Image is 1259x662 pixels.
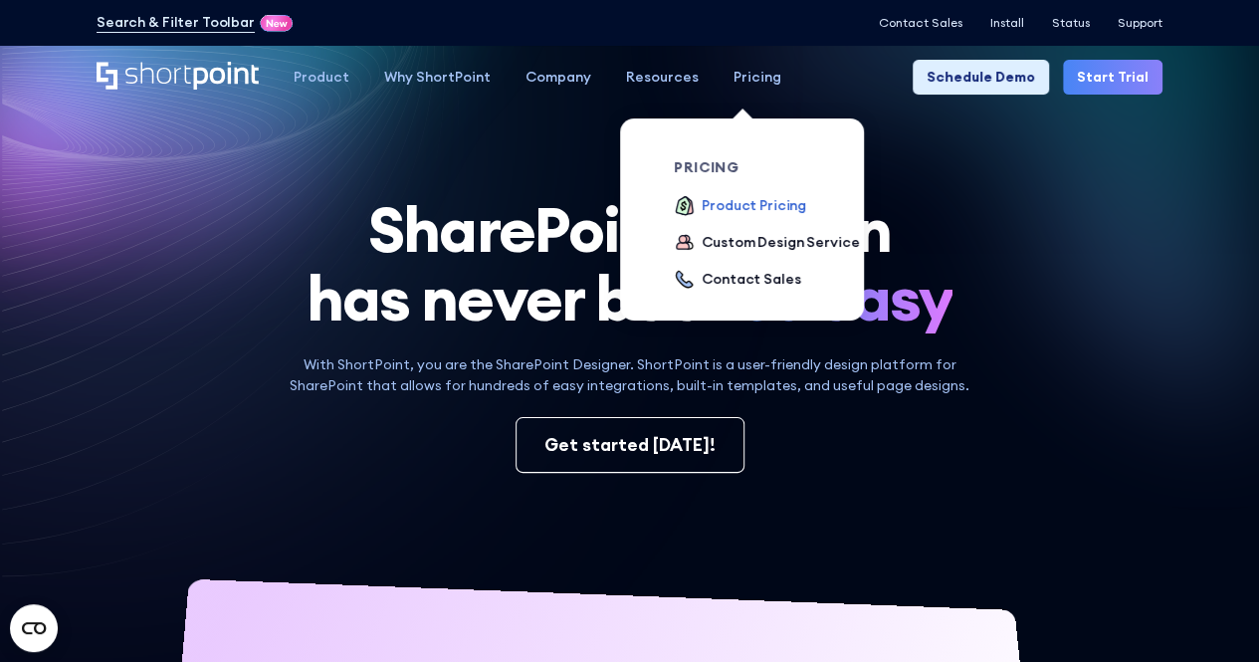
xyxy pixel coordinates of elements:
[544,432,716,458] div: Get started [DATE]!
[716,60,798,95] a: Pricing
[97,12,255,33] a: Search & Filter Toolbar
[277,354,982,396] p: With ShortPoint, you are the SharePoint Designer. ShortPoint is a user-friendly design platform f...
[674,160,869,174] div: pricing
[384,67,491,88] div: Why ShortPoint
[626,67,699,88] div: Resources
[10,604,58,652] button: Open CMP widget
[97,195,1162,333] h1: SharePoint Design has never been
[1063,60,1162,95] a: Start Trial
[879,16,962,30] a: Contact Sales
[674,269,800,292] a: Contact Sales
[1159,566,1259,662] iframe: Chat Widget
[702,195,806,216] div: Product Pricing
[702,269,800,290] div: Contact Sales
[1118,16,1162,30] a: Support
[366,60,508,95] a: Why ShortPoint
[913,60,1049,95] a: Schedule Demo
[97,62,259,92] a: Home
[608,60,716,95] a: Resources
[674,232,859,255] a: Custom Design Service
[276,60,366,95] a: Product
[674,195,806,218] a: Product Pricing
[734,67,781,88] div: Pricing
[294,67,349,88] div: Product
[1052,16,1090,30] a: Status
[508,60,608,95] a: Company
[990,16,1024,30] a: Install
[702,232,859,253] div: Custom Design Service
[525,67,591,88] div: Company
[516,417,744,473] a: Get started [DATE]!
